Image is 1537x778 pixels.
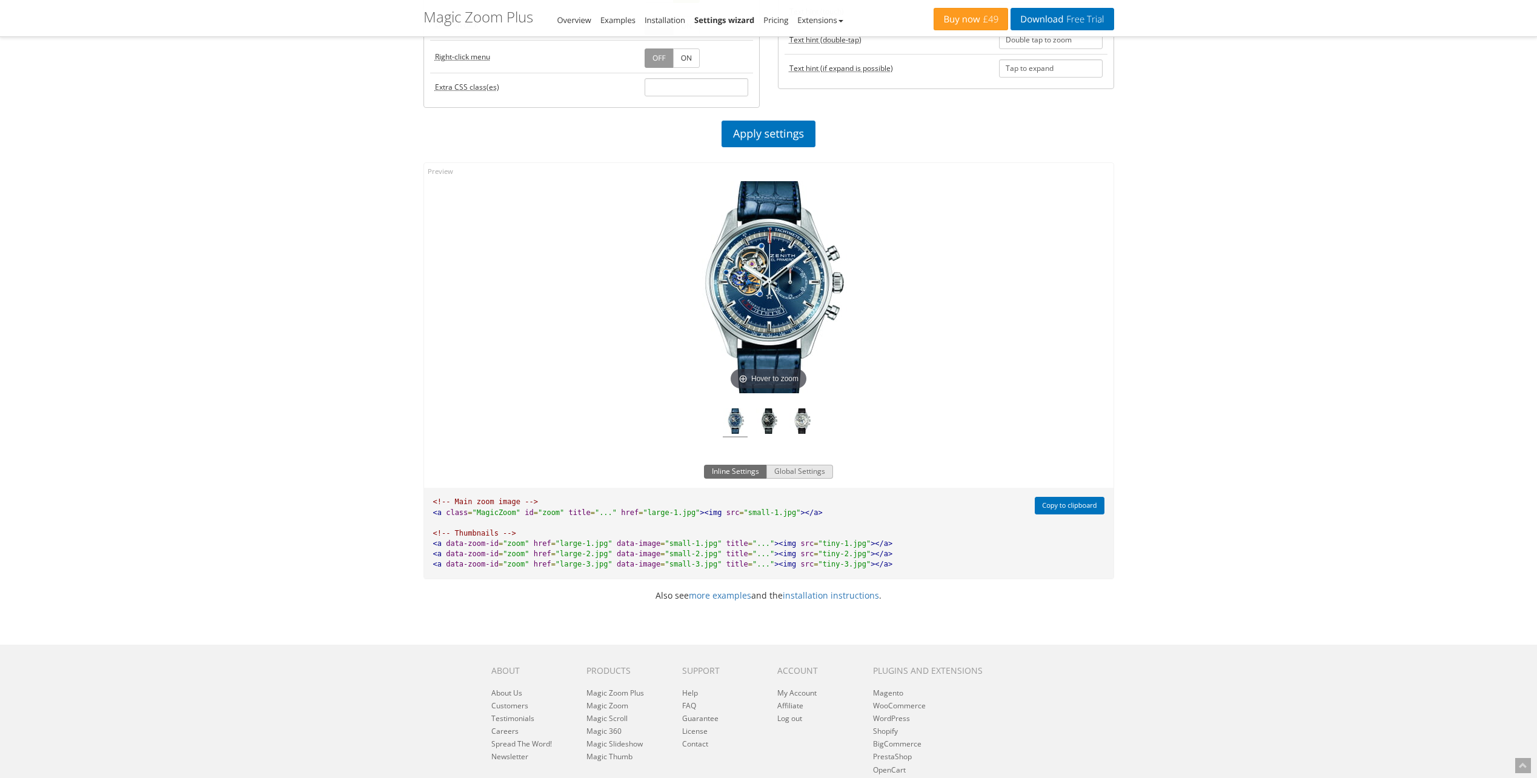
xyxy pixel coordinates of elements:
span: = [534,508,538,517]
span: ><img [774,560,796,568]
button: Copy to clipboard [1035,497,1104,514]
p: Also see and the . [414,588,1123,602]
a: Buy now£49 [934,8,1008,30]
a: PrestaShop [873,751,912,762]
h6: Account [777,666,854,675]
span: src [801,560,814,568]
span: "small-3.jpg" [665,560,722,568]
a: Overview [557,15,591,25]
span: = [639,508,643,517]
span: data-image [617,560,660,568]
button: Inline Settings [704,465,767,479]
a: Shopify [873,726,898,736]
span: "small-2.jpg" [665,550,722,558]
span: data-zoom-id [446,539,499,548]
a: more examples [689,590,751,601]
span: = [814,539,818,548]
span: <a [433,550,442,558]
span: <a [433,560,442,568]
span: £49 [980,15,999,24]
span: = [551,560,556,568]
acronym: rightClick, default: false [435,52,490,62]
span: "tiny-1.jpg" [818,539,871,548]
span: ></a> [871,560,892,568]
acronym: textExpandHint, default: Tap to expand [789,63,893,73]
span: <!-- Thumbnails --> [433,529,516,537]
span: "MagicZoom" [473,508,520,517]
span: <a [433,539,442,548]
a: Magic Thumb [586,751,632,762]
span: = [748,560,752,568]
a: Extensions [797,15,843,25]
a: FAQ [682,700,696,711]
a: Contact [682,739,708,749]
span: "large-3.jpg" [556,560,612,568]
a: Newsletter [491,751,528,762]
a: Magic Zoom [586,700,628,711]
acronym: textClickZoomHint, default: Double tap to zoom [789,35,861,45]
a: License [682,726,708,736]
span: data-image [617,539,660,548]
a: Magic Zoom Plus [586,688,644,698]
span: <a [433,508,442,517]
span: ></a> [801,508,823,517]
a: Apply settings [722,121,815,147]
a: Magic Scroll [586,713,628,723]
span: "large-1.jpg" [556,539,612,548]
span: data-zoom-id [446,550,499,558]
span: = [748,550,752,558]
span: ></a> [871,539,892,548]
span: title [569,508,591,517]
h6: Products [586,666,663,675]
span: ><img [774,539,796,548]
a: ON [673,48,700,67]
span: data-image [617,550,660,558]
span: "tiny-2.jpg" [818,550,871,558]
span: title [726,560,748,568]
a: Testimonials [491,713,534,723]
span: data-zoom-id [446,560,499,568]
a: WooCommerce [873,700,926,711]
span: = [814,560,818,568]
h6: About [491,666,568,675]
span: = [551,539,556,548]
span: title [726,539,748,548]
span: = [591,508,595,517]
a: Affiliate [777,700,803,711]
span: = [499,560,503,568]
h6: Support [682,666,759,675]
a: DownloadFree Trial [1011,8,1114,30]
span: = [739,508,743,517]
span: src [726,508,740,517]
span: class [446,508,468,517]
span: href [621,508,639,517]
span: "..." [752,550,774,558]
span: "large-2.jpg" [556,550,612,558]
span: "..." [752,560,774,568]
a: Silver El Primero [789,408,814,437]
span: "small-1.jpg" [744,508,801,517]
a: OpenCart [873,765,906,775]
span: Free Trial [1063,15,1104,24]
acronym: cssClass [435,82,499,92]
span: href [534,550,551,558]
a: Hover to zoom [663,181,875,393]
span: title [726,550,748,558]
span: "zoom" [503,539,529,548]
a: Log out [777,713,802,723]
span: ><img [700,508,722,517]
span: "..." [595,508,617,517]
a: Blue El Primero [723,408,748,437]
a: WordPress [873,713,910,723]
a: Black El Primero [756,408,781,437]
span: ></a> [871,550,892,558]
a: Examples [600,15,636,25]
span: "..." [752,539,774,548]
a: Spread The Word! [491,739,552,749]
a: installation instructions [783,590,879,601]
h1: Magic Zoom Plus [423,9,533,25]
a: Customers [491,700,528,711]
span: "large-1.jpg" [643,508,700,517]
span: = [660,550,665,558]
span: "zoom" [538,508,564,517]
